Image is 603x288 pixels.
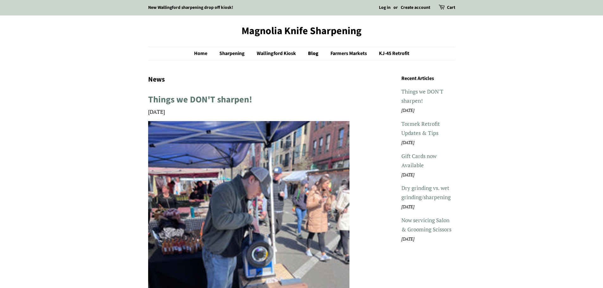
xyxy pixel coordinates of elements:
[303,47,325,60] a: Blog
[148,4,233,11] a: New Wallingford sharpening drop off kiosk!
[393,4,398,12] li: or
[447,4,455,12] a: Cart
[401,217,451,233] a: Now servicing Salon & Grooming Scissors
[252,47,302,60] a: Wallingford Kiosk
[401,140,414,145] em: [DATE]
[379,4,391,11] a: Log in
[215,47,251,60] a: Sharpening
[401,88,443,104] a: Things we DON'T sharpen!
[401,236,414,242] em: [DATE]
[194,47,214,60] a: Home
[148,25,455,37] a: Magnolia Knife Sharpening
[148,93,252,106] a: Things we DON'T sharpen!
[401,204,414,210] em: [DATE]
[148,108,165,115] time: [DATE]
[401,4,430,11] a: Create account
[401,184,451,201] a: Dry grinding vs. wet grinding/sharpening
[401,107,414,113] em: [DATE]
[401,152,437,169] a: Gift Cards now Available
[401,120,440,137] a: Tormek Retrofit Updates & Tips
[401,75,455,83] h3: Recent Articles
[326,47,373,60] a: Farmers Markets
[374,47,409,60] a: KJ-45 Retrofit
[148,75,350,84] h1: News
[401,172,414,178] em: [DATE]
